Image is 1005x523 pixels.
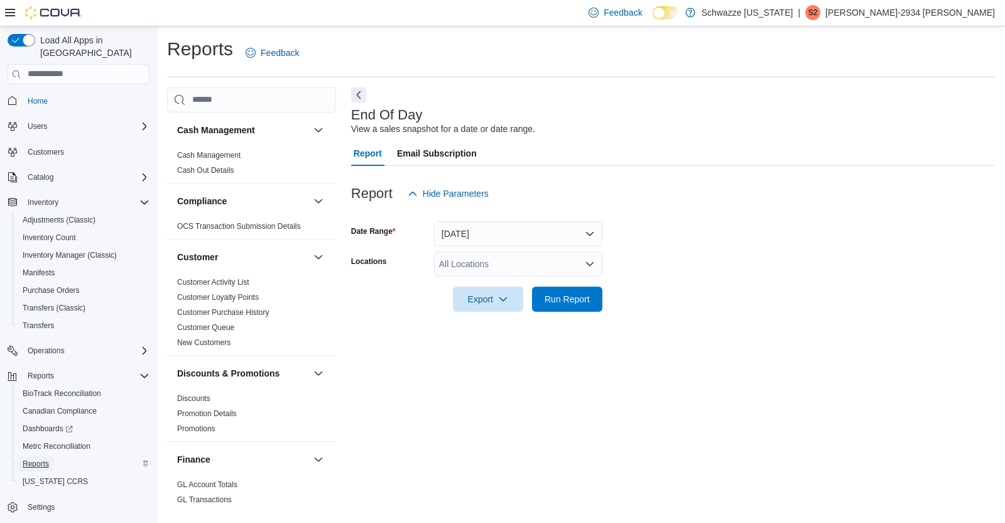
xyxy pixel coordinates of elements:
[351,256,387,267] label: Locations
[177,166,234,175] a: Cash Out Details
[23,368,149,383] span: Reports
[177,124,255,136] h3: Cash Management
[28,96,48,106] span: Home
[177,307,269,317] span: Customer Purchase History
[18,404,149,419] span: Canadian Compliance
[23,459,49,469] span: Reports
[28,147,64,157] span: Customers
[311,194,326,209] button: Compliance
[23,195,63,210] button: Inventory
[3,342,155,360] button: Operations
[3,143,155,161] button: Customers
[177,323,234,332] a: Customer Queue
[177,394,210,403] a: Discounts
[177,480,237,489] a: GL Account Totals
[28,121,47,131] span: Users
[18,474,149,489] span: Washington CCRS
[23,93,149,109] span: Home
[23,441,90,451] span: Metrc Reconciliation
[18,212,100,228] a: Adjustments (Classic)
[23,250,117,260] span: Inventory Manager (Classic)
[460,287,516,312] span: Export
[23,343,149,358] span: Operations
[423,187,489,200] span: Hide Parameters
[18,265,60,280] a: Manifests
[18,386,106,401] a: BioTrack Reconciliation
[13,473,155,490] button: [US_STATE] CCRS
[18,248,149,263] span: Inventory Manager (Classic)
[23,195,149,210] span: Inventory
[18,474,93,489] a: [US_STATE] CCRS
[167,148,336,183] div: Cash Management
[702,5,793,20] p: Schwazze [US_STATE]
[18,456,54,471] a: Reports
[177,409,237,418] a: Promotion Details
[13,211,155,229] button: Adjustments (Classic)
[23,406,97,416] span: Canadian Compliance
[23,94,53,109] a: Home
[28,502,55,512] span: Settings
[177,308,269,317] a: Customer Purchase History
[23,303,85,313] span: Transfers (Classic)
[351,186,393,201] h3: Report
[177,277,249,287] span: Customer Activity List
[28,346,65,356] span: Operations
[18,318,149,333] span: Transfers
[167,36,233,62] h1: Reports
[808,5,818,20] span: S2
[798,5,800,20] p: |
[397,141,477,166] span: Email Subscription
[23,476,88,487] span: [US_STATE] CCRS
[354,141,382,166] span: Report
[177,150,241,160] span: Cash Management
[23,144,149,160] span: Customers
[177,424,215,433] a: Promotions
[18,300,149,316] span: Transfers (Classic)
[23,424,73,434] span: Dashboards
[177,151,241,160] a: Cash Management
[311,250,326,265] button: Customer
[18,283,149,298] span: Purchase Orders
[177,409,237,419] span: Promotion Details
[3,92,155,110] button: Home
[311,123,326,138] button: Cash Management
[177,367,308,380] button: Discounts & Promotions
[167,391,336,441] div: Discounts & Promotions
[3,498,155,516] button: Settings
[18,421,149,436] span: Dashboards
[28,371,54,381] span: Reports
[23,285,80,295] span: Purchase Orders
[177,195,308,207] button: Compliance
[18,300,90,316] a: Transfers (Classic)
[177,222,301,231] a: OCS Transaction Submission Details
[13,455,155,473] button: Reports
[13,282,155,299] button: Purchase Orders
[23,119,52,134] button: Users
[351,123,535,136] div: View a sales snapshot for a date or date range.
[18,456,149,471] span: Reports
[23,233,76,243] span: Inventory Count
[13,402,155,420] button: Canadian Compliance
[18,230,81,245] a: Inventory Count
[23,368,59,383] button: Reports
[403,181,494,206] button: Hide Parameters
[18,283,85,298] a: Purchase Orders
[13,385,155,402] button: BioTrack Reconciliation
[434,221,602,246] button: [DATE]
[177,338,231,348] span: New Customers
[311,366,326,381] button: Discounts & Promotions
[825,5,995,20] p: [PERSON_NAME]-2934 [PERSON_NAME]
[28,172,53,182] span: Catalog
[23,388,101,399] span: BioTrack Reconciliation
[351,226,396,236] label: Date Range
[13,317,155,334] button: Transfers
[23,499,149,515] span: Settings
[177,278,249,287] a: Customer Activity List
[35,34,149,59] span: Load All Apps in [GEOGRAPHIC_DATA]
[3,168,155,186] button: Catalog
[805,5,820,20] div: Steven-2934 Fuentes
[177,367,280,380] h3: Discounts & Promotions
[311,452,326,467] button: Finance
[167,219,336,239] div: Compliance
